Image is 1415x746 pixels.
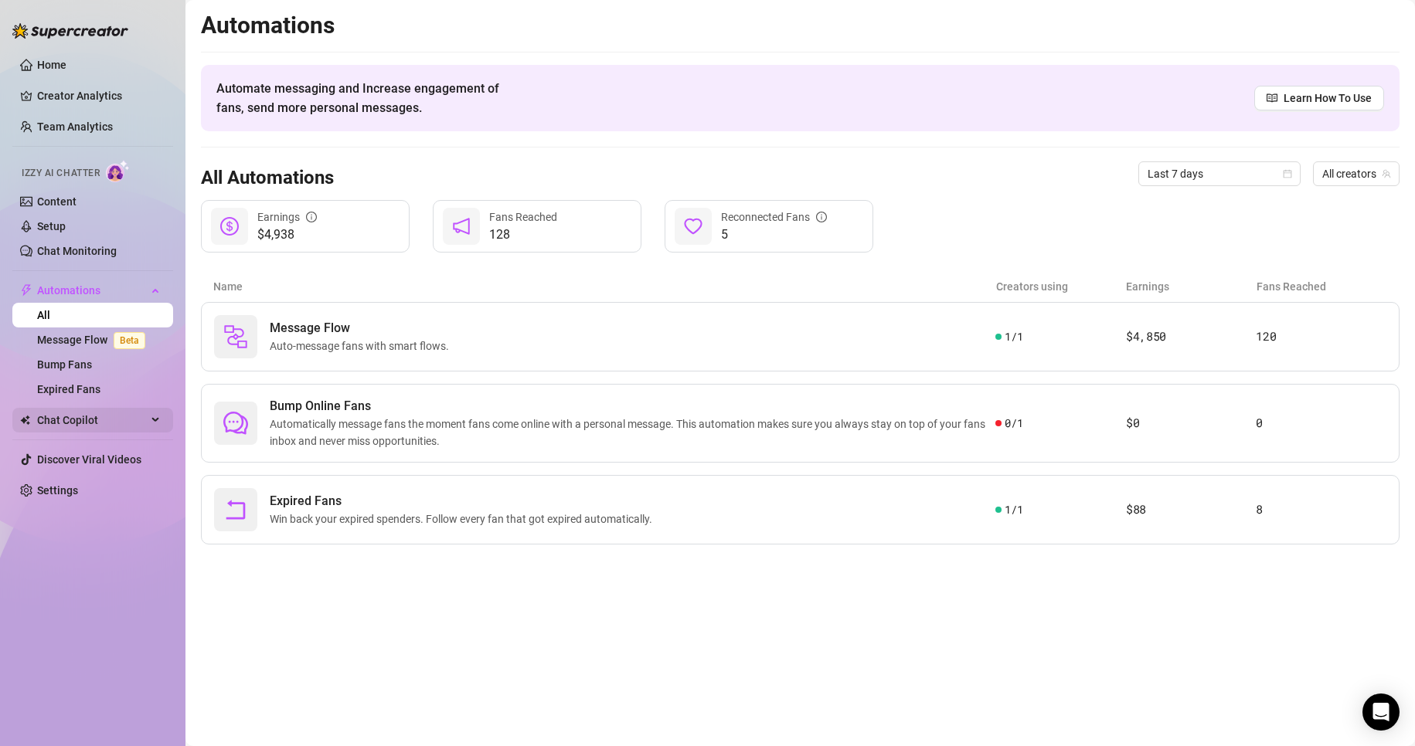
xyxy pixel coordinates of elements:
span: calendar [1283,169,1292,178]
a: Content [37,195,77,208]
a: Message FlowBeta [37,334,151,346]
span: Learn How To Use [1284,90,1372,107]
article: $0 [1126,414,1257,432]
a: Discover Viral Videos [37,453,141,466]
img: svg%3e [223,324,248,349]
span: read [1267,93,1277,103]
a: Settings [37,484,78,497]
span: heart [684,217,702,236]
a: Learn How To Use [1254,86,1384,110]
article: $4,850 [1126,327,1257,346]
span: Auto-message fans with smart flows. [270,337,455,354]
a: Creator Analytics [37,83,161,108]
div: Earnings [257,209,317,225]
div: Open Intercom Messenger [1362,693,1400,731]
span: Fans Reached [489,211,557,223]
span: Automate messaging and Increase engagement of fans, send more personal messages. [216,79,514,117]
span: Beta [114,332,145,349]
span: 5 [721,225,827,244]
span: info-circle [306,212,317,222]
div: Reconnected Fans [721,209,827,225]
article: Name [213,278,996,295]
span: comment [223,411,248,436]
span: 1 / 1 [1005,328,1022,345]
span: Last 7 days [1148,162,1291,185]
span: 1 / 1 [1005,501,1022,518]
span: 0 / 1 [1005,415,1022,432]
span: Win back your expired spenders. Follow every fan that got expired automatically. [270,510,658,527]
span: All creators [1322,162,1390,185]
a: Setup [37,220,66,232]
img: Chat Copilot [20,415,30,426]
span: Automatically message fans the moment fans come online with a personal message. This automation m... [270,415,995,449]
article: $88 [1126,500,1257,519]
span: Chat Copilot [37,408,147,432]
article: 120 [1256,327,1386,346]
span: rollback [223,497,248,522]
img: AI Chatter [106,160,130,182]
article: Fans Reached [1257,278,1387,295]
span: dollar [220,217,239,236]
span: 128 [489,225,557,244]
span: thunderbolt [20,284,32,297]
span: team [1382,169,1391,178]
article: 0 [1256,414,1386,432]
span: notification [452,217,471,236]
a: Chat Monitoring [37,245,117,257]
a: Home [37,59,66,71]
a: All [37,309,50,321]
span: Automations [37,278,147,303]
h2: Automations [201,11,1400,40]
a: Expired Fans [37,383,100,395]
article: 8 [1256,500,1386,519]
a: Team Analytics [37,120,113,133]
span: info-circle [816,212,827,222]
a: Bump Fans [37,358,92,371]
h3: All Automations [201,166,334,191]
span: $4,938 [257,225,317,244]
img: logo-BBDzfeDw.svg [12,23,128,39]
span: Izzy AI Chatter [22,166,100,181]
span: Expired Fans [270,492,658,510]
span: Bump Online Fans [270,397,995,415]
article: Earnings [1126,278,1257,295]
article: Creators using [996,278,1127,295]
span: Message Flow [270,319,455,337]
